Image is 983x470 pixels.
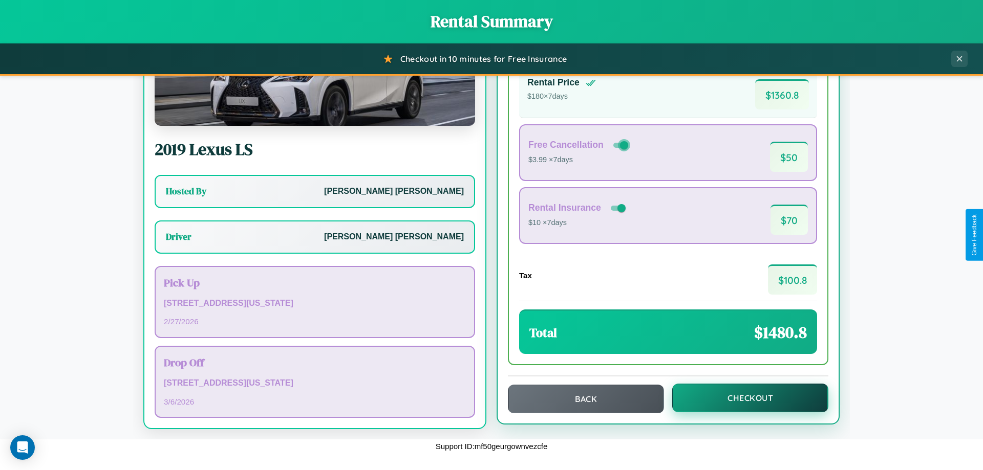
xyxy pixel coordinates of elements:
[528,153,630,167] p: $3.99 × 7 days
[400,54,567,64] span: Checkout in 10 minutes for Free Insurance
[164,395,466,409] p: 3 / 6 / 2026
[754,321,807,344] span: $ 1480.8
[971,214,978,256] div: Give Feedback
[528,203,601,213] h4: Rental Insurance
[529,324,557,341] h3: Total
[10,435,35,460] div: Open Intercom Messenger
[519,271,532,280] h4: Tax
[164,355,466,370] h3: Drop Off
[164,296,466,311] p: [STREET_ADDRESS][US_STATE]
[508,385,664,413] button: Back
[166,231,191,243] h3: Driver
[771,205,808,235] span: $ 70
[324,230,464,244] p: [PERSON_NAME] [PERSON_NAME]
[436,439,547,453] p: Support ID: mf50geurgownvezcfe
[10,10,973,33] h1: Rental Summary
[324,184,464,199] p: [PERSON_NAME] [PERSON_NAME]
[528,216,628,230] p: $10 × 7 days
[164,376,466,391] p: [STREET_ADDRESS][US_STATE]
[164,275,466,290] h3: Pick Up
[527,77,580,88] h4: Rental Price
[527,90,596,103] p: $ 180 × 7 days
[164,315,466,328] p: 2 / 27 / 2026
[672,384,828,412] button: Checkout
[755,79,809,109] span: $ 1360.8
[528,140,604,150] h4: Free Cancellation
[770,142,808,172] span: $ 50
[768,264,817,295] span: $ 100.8
[155,138,475,161] h2: 2019 Lexus LS
[166,185,206,197] h3: Hosted By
